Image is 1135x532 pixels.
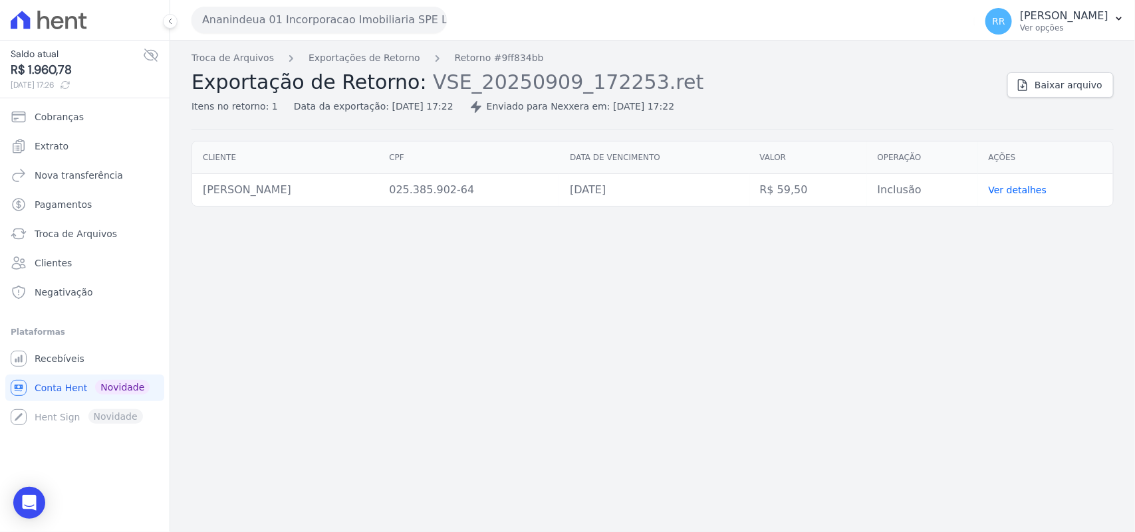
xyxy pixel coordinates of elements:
[559,141,749,174] th: Data de vencimento
[867,174,978,207] td: Inclusão
[35,139,68,153] span: Extrato
[469,100,675,114] div: Enviado para Nexxera em: [DATE] 17:22
[11,79,143,91] span: [DATE] 17:26
[455,51,544,65] a: Retorno #9ff834bb
[35,169,123,182] span: Nova transferência
[749,174,867,207] td: R$ 59,50
[5,279,164,306] a: Negativação
[5,133,164,159] a: Extrato
[5,104,164,130] a: Cobranças
[1007,72,1114,98] a: Baixar arquivo
[992,17,1005,26] span: RR
[35,198,92,211] span: Pagamentos
[191,51,997,65] nav: Breadcrumb
[192,174,378,207] td: [PERSON_NAME]
[5,345,164,372] a: Recebíveis
[35,286,93,299] span: Negativação
[1035,78,1102,92] span: Baixar arquivo
[192,141,378,174] th: Cliente
[5,162,164,189] a: Nova transferência
[35,256,72,270] span: Clientes
[35,381,87,395] span: Conta Hent
[191,70,427,94] span: Exportação de Retorno:
[309,51,420,65] a: Exportações de Retorno
[35,110,84,124] span: Cobranças
[11,61,143,79] span: R$ 1.960,78
[5,375,164,401] a: Conta Hent Novidade
[35,352,84,365] span: Recebíveis
[5,250,164,276] a: Clientes
[191,51,274,65] a: Troca de Arquivos
[1020,23,1108,33] p: Ver opções
[35,227,117,240] span: Troca de Arquivos
[559,174,749,207] td: [DATE]
[191,7,447,33] button: Ananindeua 01 Incorporacao Imobiliaria SPE LTDA
[749,141,867,174] th: Valor
[1020,9,1108,23] p: [PERSON_NAME]
[5,221,164,247] a: Troca de Arquivos
[5,191,164,218] a: Pagamentos
[867,141,978,174] th: Operação
[95,380,150,395] span: Novidade
[13,487,45,519] div: Open Intercom Messenger
[11,324,159,340] div: Plataformas
[433,69,703,94] span: VSE_20250909_172253.ret
[11,47,143,61] span: Saldo atual
[11,104,159,430] nav: Sidebar
[378,174,559,207] td: 025.385.902-64
[978,141,1113,174] th: Ações
[191,100,278,114] div: Itens no retorno: 1
[989,185,1047,195] a: Ver detalhes
[378,141,559,174] th: CPF
[975,3,1135,40] button: RR [PERSON_NAME] Ver opções
[294,100,453,114] div: Data da exportação: [DATE] 17:22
